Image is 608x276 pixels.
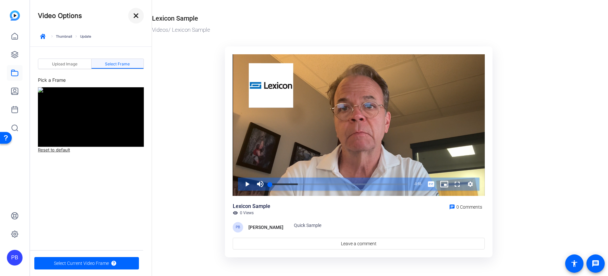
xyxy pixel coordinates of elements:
span: Upload Image [52,62,77,66]
h4: Video Options [38,12,82,20]
button: Play [241,178,254,191]
div: PB [233,222,243,233]
button: Slug Information iconSelect Current Video Frame [34,257,139,269]
button: Mute [254,178,267,191]
div: Pick a Frame [38,76,144,87]
mat-icon: keyboard_arrow_right [50,34,54,39]
div: [PERSON_NAME] [248,223,283,231]
div: Lexicon Sample [233,202,270,210]
a: Leave a comment [233,238,485,250]
mat-icon: close [132,12,140,20]
mat-icon: Slug Information icon [111,260,117,266]
a: Reset to default [38,147,70,153]
a: 0 Comments [447,202,485,210]
div: Lexicon Sample [152,13,198,23]
span: Select Frame [105,62,130,66]
mat-icon: accessibility [570,260,578,267]
div: / Lexicon Sample [152,26,562,34]
mat-icon: chat [449,204,455,210]
span: Quick Sample [294,223,321,228]
button: Captions [425,178,438,191]
a: Videos [152,26,168,33]
a: Thumbnail [50,34,72,39]
span: Select Current Video Frame [54,257,109,269]
div: Video Player [233,54,485,196]
img: blue-gradient.svg [10,10,20,21]
div: PB [7,250,23,266]
span: 0:55 [415,182,421,186]
mat-icon: message [592,260,600,267]
button: Picture-in-Picture [438,178,451,191]
span: - [414,182,415,186]
div: Progress Bar [270,183,408,185]
span: Leave a comment [341,240,377,247]
span: 0 Comments [456,204,482,210]
span: 0 Views [240,210,254,216]
button: Fullscreen [451,178,464,191]
img: Current Thumbnail [38,87,144,147]
mat-icon: visibility [233,210,238,216]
